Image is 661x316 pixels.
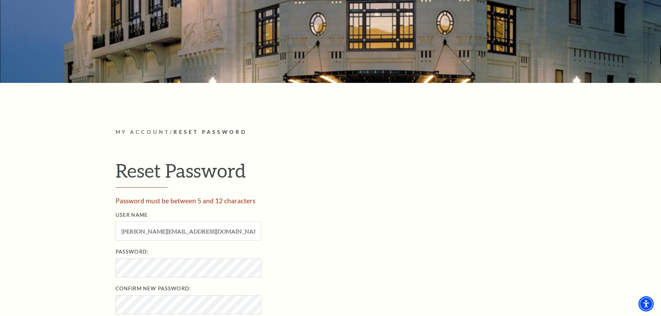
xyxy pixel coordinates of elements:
p: / [116,128,546,137]
div: Accessibility Menu [638,296,654,311]
label: User Name [116,211,561,220]
input: User Name [116,222,261,241]
label: Password: [116,248,561,256]
h1: Reset Password [116,159,546,188]
label: Confirm New Password: [116,284,561,293]
span: Reset Password [173,129,247,135]
span: Password must be between 5 and 12 characters [116,197,255,205]
span: My Account [116,129,170,135]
